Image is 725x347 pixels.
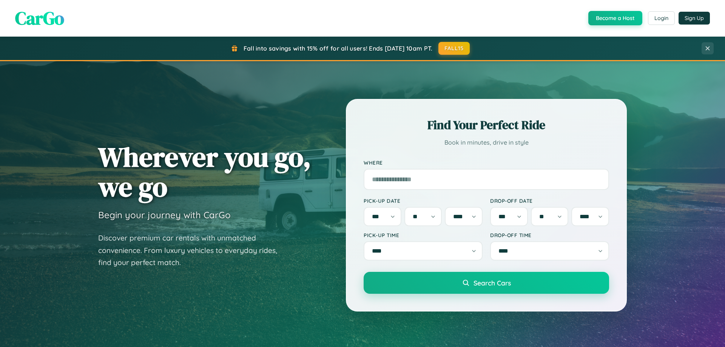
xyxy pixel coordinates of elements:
button: FALL15 [438,42,470,55]
h3: Begin your journey with CarGo [98,209,231,221]
label: Where [364,159,609,166]
button: Search Cars [364,272,609,294]
label: Pick-up Date [364,197,483,204]
button: Sign Up [679,12,710,25]
span: Fall into savings with 15% off for all users! Ends [DATE] 10am PT. [244,45,433,52]
label: Drop-off Time [490,232,609,238]
button: Become a Host [588,11,642,25]
h2: Find Your Perfect Ride [364,117,609,133]
label: Pick-up Time [364,232,483,238]
p: Discover premium car rentals with unmatched convenience. From luxury vehicles to everyday rides, ... [98,232,287,269]
label: Drop-off Date [490,197,609,204]
p: Book in minutes, drive in style [364,137,609,148]
h1: Wherever you go, we go [98,142,311,202]
span: CarGo [15,6,64,31]
span: Search Cars [474,279,511,287]
button: Login [648,11,675,25]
